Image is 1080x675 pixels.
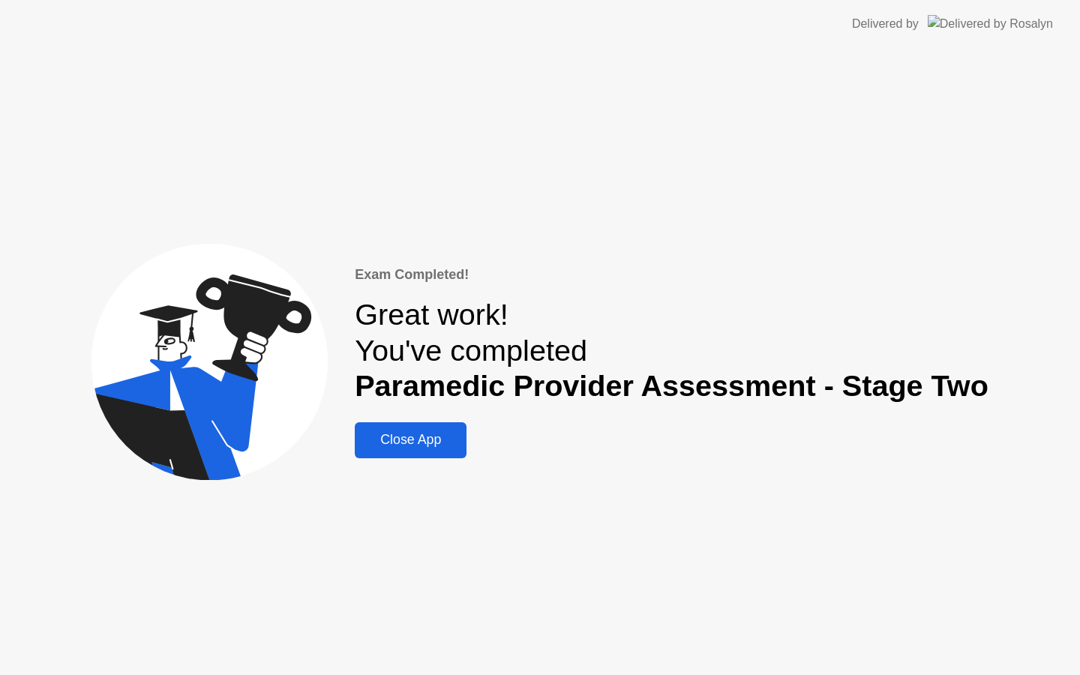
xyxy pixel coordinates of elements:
[852,15,919,33] div: Delivered by
[928,15,1053,32] img: Delivered by Rosalyn
[355,422,466,458] button: Close App
[359,432,462,448] div: Close App
[355,297,988,404] div: Great work! You've completed
[355,265,988,285] div: Exam Completed!
[355,369,988,402] b: Paramedic Provider Assessment - Stage Two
